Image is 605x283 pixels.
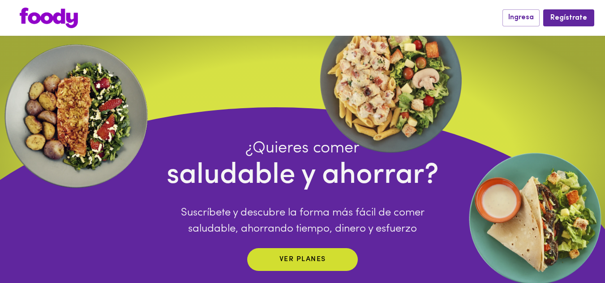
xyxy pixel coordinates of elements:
[167,205,439,237] p: Suscríbete y descubre la forma más fácil de comer saludable, ahorrando tiempo, dinero y esfuerzo
[167,139,439,158] h4: ¿Quieres comer
[553,231,596,274] iframe: Messagebird Livechat Widget
[315,4,467,156] img: ellipse.webp
[508,13,534,22] span: Ingresa
[550,14,587,22] span: Regístrate
[20,8,78,28] img: logo.png
[167,158,439,194] h4: saludable y ahorrar?
[502,9,540,26] button: Ingresa
[279,254,326,265] p: Ver planes
[543,9,594,26] button: Regístrate
[247,248,358,271] button: Ver planes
